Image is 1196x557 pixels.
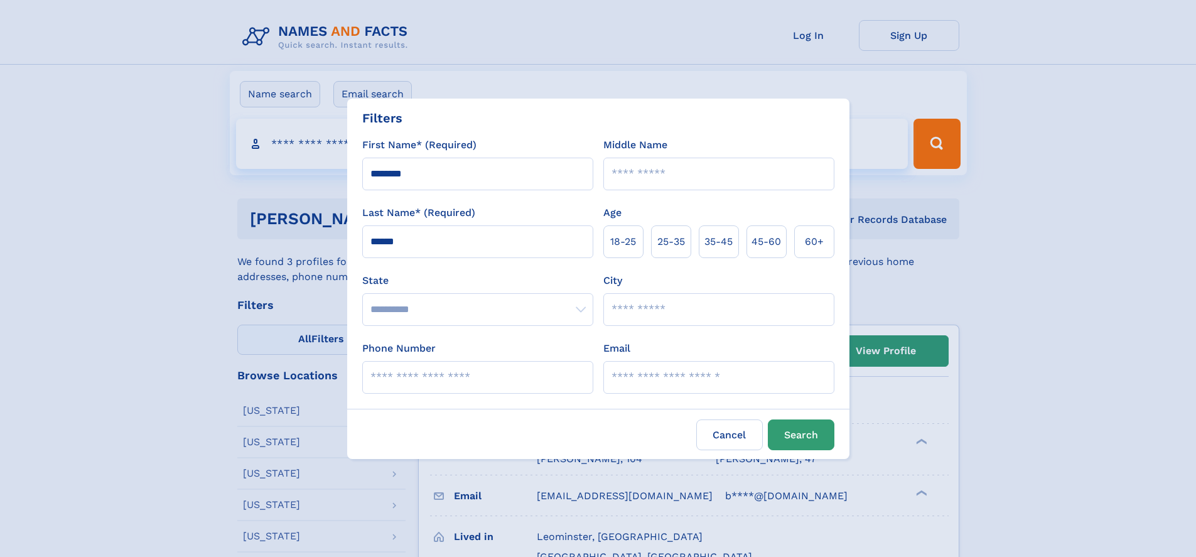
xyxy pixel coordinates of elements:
span: 25‑35 [657,234,685,249]
div: Filters [362,109,402,127]
button: Search [768,419,834,450]
label: Email [603,341,630,356]
label: Last Name* (Required) [362,205,475,220]
label: Phone Number [362,341,436,356]
label: State [362,273,593,288]
span: 35‑45 [704,234,733,249]
label: First Name* (Required) [362,138,477,153]
span: 18‑25 [610,234,636,249]
label: Middle Name [603,138,667,153]
span: 45‑60 [752,234,781,249]
label: City [603,273,622,288]
span: 60+ [805,234,824,249]
label: Cancel [696,419,763,450]
label: Age [603,205,622,220]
